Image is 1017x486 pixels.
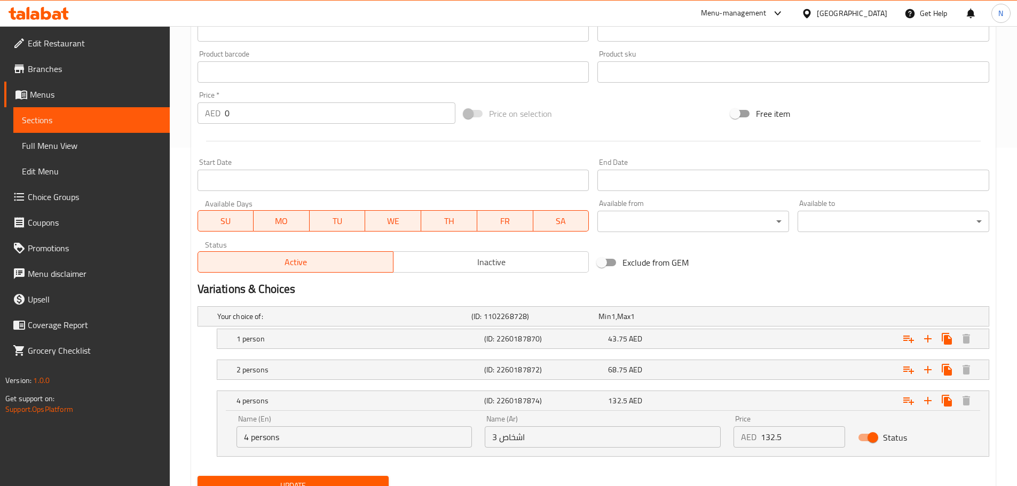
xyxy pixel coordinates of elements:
[202,213,250,229] span: SU
[258,213,305,229] span: MO
[28,242,161,254] span: Promotions
[254,210,310,232] button: MO
[597,61,989,83] input: Please enter product sku
[236,333,480,344] h5: 1 person
[741,431,756,443] p: AED
[598,311,721,322] div: ,
[22,139,161,152] span: Full Menu View
[798,211,989,232] div: ​
[225,102,456,124] input: Please enter price
[198,251,393,273] button: Active
[957,360,976,379] button: Delete 2 persons
[918,329,937,348] button: Add new choice
[899,329,918,348] button: Add choice group
[205,107,220,119] p: AED
[4,235,170,261] a: Promotions
[217,311,467,322] h5: Your choice of:
[899,360,918,379] button: Add choice group
[533,210,589,232] button: SA
[28,267,161,280] span: Menu disclaimer
[608,363,627,377] span: 68.75
[236,364,480,375] h5: 2 persons
[957,391,976,410] button: Delete 4 persons
[4,184,170,210] a: Choice Groups
[817,7,887,19] div: [GEOGRAPHIC_DATA]
[957,329,976,348] button: Delete 1 person
[5,373,31,387] span: Version:
[28,344,161,357] span: Grocery Checklist
[198,61,589,83] input: Please enter product barcode
[13,107,170,133] a: Sections
[4,312,170,338] a: Coverage Report
[608,332,627,346] span: 43.75
[756,107,790,120] span: Free item
[314,213,361,229] span: TU
[4,210,170,235] a: Coupons
[13,133,170,158] a: Full Menu View
[202,254,389,270] span: Active
[611,309,616,323] span: 1
[421,210,477,232] button: TH
[701,7,767,20] div: Menu-management
[4,261,170,286] a: Menu disclaimer
[937,360,957,379] button: Clone new choice
[477,210,533,232] button: FR
[217,329,989,348] div: Expand
[630,309,635,323] span: 1
[471,311,594,322] h5: (ID: 1102268728)
[629,332,642,346] span: AED
[393,251,589,273] button: Inactive
[918,391,937,410] button: Add new choice
[198,281,989,297] h2: Variations & Choices
[217,391,989,410] div: Expand
[998,7,1003,19] span: N
[5,392,54,405] span: Get support on:
[918,360,937,379] button: Add new choice
[5,402,73,416] a: Support.OpsPlatform
[622,256,689,269] span: Exclude from GEM
[22,114,161,126] span: Sections
[484,395,604,406] h5: (ID: 2260187874)
[310,210,366,232] button: TU
[365,210,421,232] button: WE
[899,391,918,410] button: Add choice group
[484,364,604,375] h5: (ID: 2260187872)
[28,318,161,331] span: Coverage Report
[598,309,611,323] span: Min
[198,307,989,326] div: Expand
[937,329,957,348] button: Clone new choice
[425,213,473,229] span: TH
[489,107,552,120] span: Price on selection
[4,338,170,363] a: Grocery Checklist
[198,210,254,232] button: SU
[4,82,170,107] a: Menus
[761,426,845,448] input: Please enter price
[629,363,642,377] span: AED
[4,56,170,82] a: Branches
[28,62,161,75] span: Branches
[629,394,642,408] span: AED
[33,373,50,387] span: 1.0.0
[485,426,721,448] input: Enter name Ar
[236,395,480,406] h5: 4 persons
[617,309,630,323] span: Max
[28,190,161,203] span: Choice Groups
[482,213,529,229] span: FR
[883,431,907,444] span: Status
[4,30,170,56] a: Edit Restaurant
[22,165,161,178] span: Edit Menu
[30,88,161,101] span: Menus
[28,37,161,50] span: Edit Restaurant
[13,158,170,184] a: Edit Menu
[398,254,585,270] span: Inactive
[937,391,957,410] button: Clone new choice
[597,211,789,232] div: ​
[28,293,161,306] span: Upsell
[4,286,170,312] a: Upsell
[538,213,585,229] span: SA
[484,333,604,344] h5: (ID: 2260187870)
[236,426,472,448] input: Enter name En
[608,394,627,408] span: 132.5
[217,360,989,379] div: Expand
[369,213,417,229] span: WE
